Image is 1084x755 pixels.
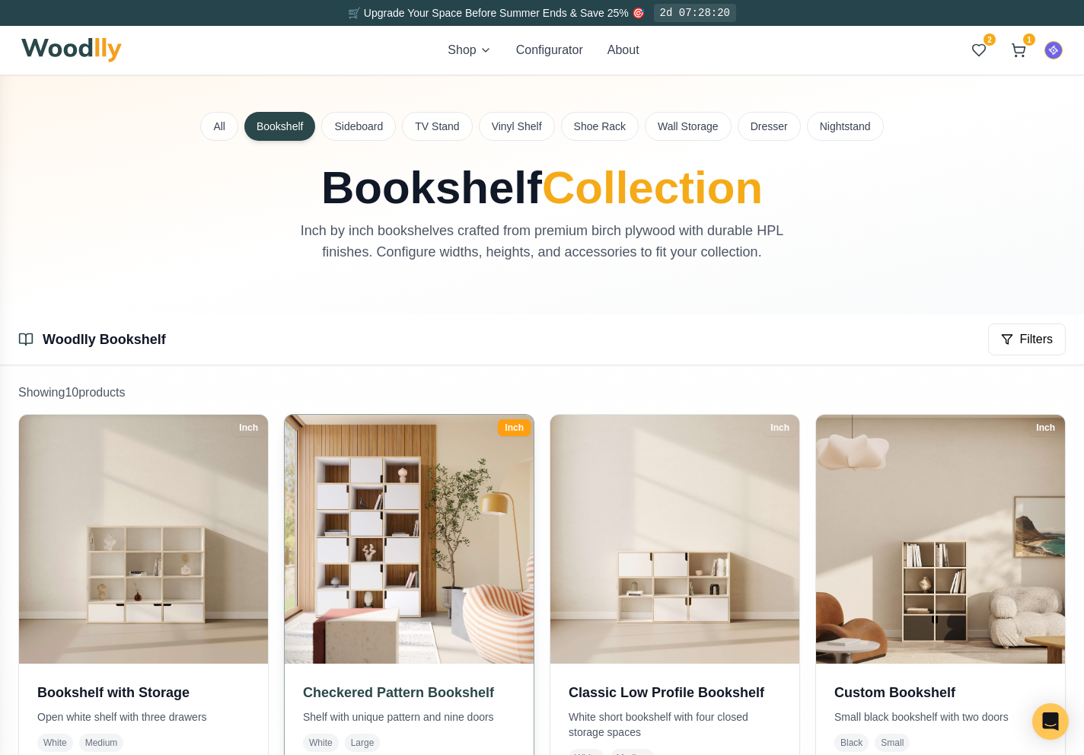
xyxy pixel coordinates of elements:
button: 2 [965,37,993,64]
h3: Bookshelf with Storage [37,682,250,703]
p: Shelf with unique pattern and nine doors [303,709,515,725]
div: Open Intercom Messenger [1032,703,1069,740]
span: White [37,734,73,752]
span: Large [345,734,381,752]
div: Inch [1029,419,1062,436]
p: Open white shelf with three drawers [37,709,250,725]
span: White [303,734,339,752]
button: 1 [1005,37,1032,64]
span: 1 [1023,33,1035,46]
button: Wall Storage [645,112,732,141]
div: 2d 07:28:20 [654,4,736,22]
span: Collection [542,162,763,213]
img: Custom Bookshelf [816,415,1065,664]
p: Inch by inch bookshelves crafted from premium birch plywood with durable HPL finishes. Configure ... [286,220,798,263]
p: Showing 10 product s [18,384,1066,402]
h3: Checkered Pattern Bookshelf [303,682,515,703]
button: Filters [988,323,1066,355]
h1: Bookshelf [201,165,883,211]
button: All [200,112,238,141]
h3: Classic Low Profile Bookshelf [569,682,781,703]
h3: Custom Bookshelf [834,682,1047,703]
button: Bookshelf [244,112,315,141]
div: Inch [232,419,265,436]
button: Shop [448,41,491,59]
button: Shoe Rack [561,112,639,141]
span: 🛒 Upgrade Your Space Before Summer Ends & Save 25% 🎯 [348,7,645,19]
a: Woodlly Bookshelf [43,332,166,347]
img: The AI [1045,42,1062,59]
button: The AI [1044,41,1063,59]
span: Filters [1019,330,1053,349]
span: Medium [79,734,124,752]
img: Woodlly [21,38,122,62]
button: Vinyl Shelf [479,112,555,141]
p: Small black bookshelf with two doors [834,709,1047,725]
img: Classic Low Profile Bookshelf [550,415,799,664]
button: Sideboard [321,112,396,141]
div: Inch [764,419,796,436]
button: Dresser [738,112,801,141]
div: Inch [498,419,531,436]
button: Nightstand [807,112,884,141]
img: Checkered Pattern Bookshelf [279,409,540,670]
button: About [607,41,639,59]
img: Bookshelf with Storage [19,415,268,664]
button: Configurator [516,41,583,59]
button: TV Stand [402,112,472,141]
span: Small [875,734,910,752]
span: 2 [984,33,996,46]
p: White short bookshelf with four closed storage spaces [569,709,781,740]
span: Black [834,734,869,752]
